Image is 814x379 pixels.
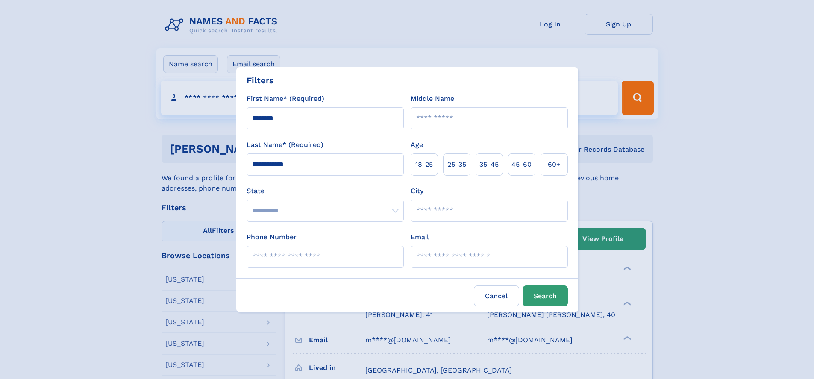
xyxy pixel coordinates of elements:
[479,159,499,170] span: 35‑45
[415,159,433,170] span: 18‑25
[511,159,532,170] span: 45‑60
[247,186,404,196] label: State
[523,285,568,306] button: Search
[548,159,561,170] span: 60+
[247,74,274,87] div: Filters
[247,232,297,242] label: Phone Number
[474,285,519,306] label: Cancel
[247,94,324,104] label: First Name* (Required)
[447,159,466,170] span: 25‑35
[411,94,454,104] label: Middle Name
[247,140,323,150] label: Last Name* (Required)
[411,140,423,150] label: Age
[411,186,423,196] label: City
[411,232,429,242] label: Email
